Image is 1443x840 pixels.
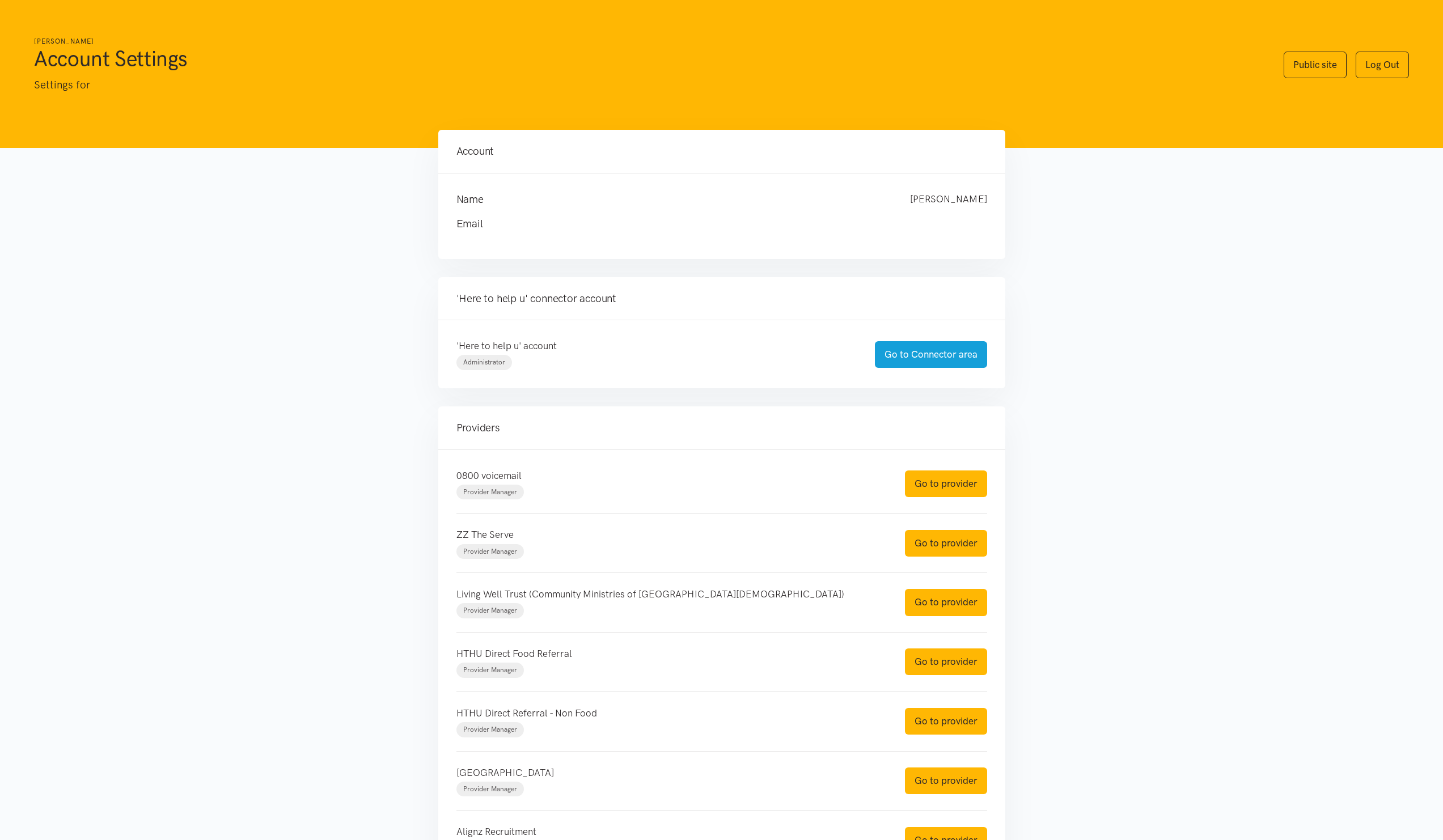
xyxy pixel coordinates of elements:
[463,548,517,555] span: Provider Manager
[456,706,882,721] p: HTHU Direct Referral - Non Food
[905,470,987,497] a: Go to provider
[456,338,852,354] p: 'Here to help u' account
[34,36,1261,47] h6: [PERSON_NAME]
[899,192,998,207] div: [PERSON_NAME]
[456,291,987,307] h4: 'Here to help u' connector account
[905,589,987,616] a: Go to provider
[905,648,987,675] a: Go to provider
[456,468,882,483] p: 0800 voicemail
[456,527,882,542] p: ZZ The Serve
[875,341,987,368] a: Go to Connector area
[456,143,987,159] h4: Account
[905,708,987,735] a: Go to provider
[456,646,882,661] p: HTHU Direct Food Referral
[463,785,517,793] span: Provider Manager
[463,726,517,733] span: Provider Manager
[463,666,517,674] span: Provider Manager
[463,606,517,614] span: Provider Manager
[905,530,987,557] a: Go to provider
[1284,52,1347,78] a: Public site
[456,192,887,207] h4: Name
[456,216,964,232] h4: Email
[456,420,987,436] h4: Providers
[34,45,1261,72] h1: Account Settings
[456,824,882,839] p: Alignz Recruitment
[1356,52,1409,78] a: Log Out
[463,358,505,366] span: Administrator
[463,488,517,496] span: Provider Manager
[34,77,1261,94] p: Settings for
[905,767,987,794] a: Go to provider
[456,765,882,780] p: [GEOGRAPHIC_DATA]
[456,587,882,602] p: Living Well Trust (Community Ministries of [GEOGRAPHIC_DATA][DEMOGRAPHIC_DATA])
